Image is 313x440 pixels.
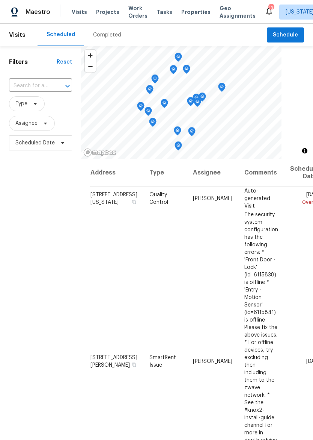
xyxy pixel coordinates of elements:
[273,30,298,40] span: Schedule
[9,58,57,66] h1: Filters
[93,31,121,39] div: Completed
[62,81,73,91] button: Open
[268,5,274,12] div: 13
[194,98,201,109] div: Map marker
[146,85,153,97] div: Map marker
[175,141,182,153] div: Map marker
[188,127,196,139] div: Map marker
[187,159,238,187] th: Assignee
[90,192,137,205] span: [STREET_ADDRESS][US_STATE]
[149,355,176,367] span: SmartRent Issue
[302,147,307,155] span: Toggle attribution
[170,65,177,77] div: Map marker
[183,65,190,76] div: Map marker
[149,118,156,129] div: Map marker
[174,126,181,138] div: Map marker
[175,53,182,64] div: Map marker
[85,61,96,72] button: Zoom out
[15,100,27,108] span: Type
[15,139,55,147] span: Scheduled Date
[131,198,137,205] button: Copy Address
[131,361,137,368] button: Copy Address
[96,8,119,16] span: Projects
[9,27,26,43] span: Visits
[9,80,51,92] input: Search for an address...
[83,148,116,157] a: Mapbox homepage
[161,99,168,111] div: Map marker
[144,107,152,118] div: Map marker
[181,8,211,16] span: Properties
[244,188,270,208] span: Auto-generated Visit
[81,46,281,159] canvas: Map
[156,9,172,15] span: Tasks
[267,27,304,43] button: Schedule
[128,5,147,20] span: Work Orders
[143,159,187,187] th: Type
[220,5,256,20] span: Geo Assignments
[47,31,75,38] div: Scheduled
[137,102,144,114] div: Map marker
[90,159,143,187] th: Address
[15,120,38,127] span: Assignee
[187,97,194,109] div: Map marker
[26,8,50,16] span: Maestro
[149,192,168,205] span: Quality Control
[193,196,232,201] span: [PERSON_NAME]
[151,74,159,86] div: Map marker
[85,50,96,61] button: Zoom in
[238,159,284,187] th: Comments
[72,8,87,16] span: Visits
[193,94,200,105] div: Map marker
[193,358,232,364] span: [PERSON_NAME]
[57,58,72,66] div: Reset
[199,93,206,104] div: Map marker
[218,83,226,94] div: Map marker
[300,146,309,155] button: Toggle attribution
[90,355,137,367] span: [STREET_ADDRESS][PERSON_NAME]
